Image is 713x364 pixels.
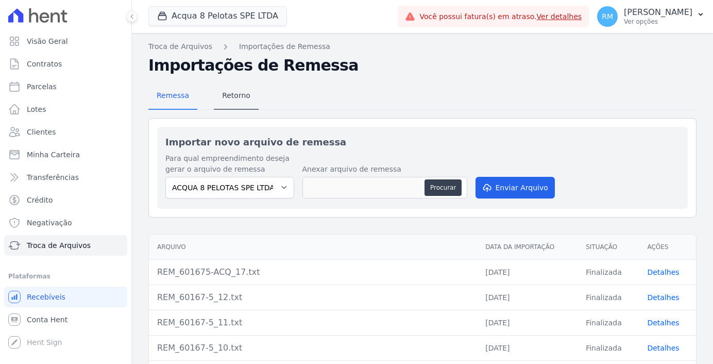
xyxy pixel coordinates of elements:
[4,235,127,256] a: Troca de Arquivos
[239,41,330,52] a: Importações de Remessa
[157,266,469,278] div: REM_601675-ACQ_17.txt
[148,83,197,110] a: Remessa
[27,315,67,325] span: Conta Hent
[647,344,679,352] a: Detalhes
[150,85,195,106] span: Remessa
[477,285,578,310] td: [DATE]
[4,190,127,210] a: Crédito
[148,83,259,110] nav: Tab selector
[602,13,613,20] span: RM
[148,41,212,52] a: Troca de Arquivos
[27,240,91,251] span: Troca de Arquivos
[27,59,62,69] span: Contratos
[624,18,692,26] p: Ver opções
[624,7,692,18] p: [PERSON_NAME]
[27,127,56,137] span: Clientes
[165,135,680,149] h2: Importar novo arquivo de remessa
[27,218,72,228] span: Negativação
[27,292,65,302] span: Recebíveis
[27,150,80,160] span: Minha Carteira
[149,235,477,260] th: Arquivo
[578,235,639,260] th: Situação
[27,104,46,114] span: Lotes
[578,335,639,360] td: Finalizada
[425,179,462,196] button: Procurar
[4,99,127,120] a: Lotes
[27,81,57,92] span: Parcelas
[27,36,68,46] span: Visão Geral
[148,56,697,75] h2: Importações de Remessa
[148,6,287,26] button: Acqua 8 Pelotas SPE LTDA
[4,31,127,52] a: Visão Geral
[477,335,578,360] td: [DATE]
[4,144,127,165] a: Minha Carteira
[4,287,127,307] a: Recebíveis
[4,309,127,330] a: Conta Hent
[302,164,467,175] label: Anexar arquivo de remessa
[477,259,578,285] td: [DATE]
[639,235,696,260] th: Ações
[476,177,555,198] button: Enviar Arquivo
[157,342,469,354] div: REM_60167-5_10.txt
[157,291,469,304] div: REM_60167-5_12.txt
[4,76,127,97] a: Parcelas
[578,285,639,310] td: Finalizada
[647,268,679,276] a: Detalhes
[157,317,469,329] div: REM_60167-5_11.txt
[477,235,578,260] th: Data da Importação
[578,259,639,285] td: Finalizada
[4,54,127,74] a: Contratos
[578,310,639,335] td: Finalizada
[4,212,127,233] a: Negativação
[216,85,257,106] span: Retorno
[647,293,679,302] a: Detalhes
[537,12,582,21] a: Ver detalhes
[27,172,79,183] span: Transferências
[214,83,259,110] a: Retorno
[477,310,578,335] td: [DATE]
[589,2,713,31] button: RM [PERSON_NAME] Ver opções
[27,195,53,205] span: Crédito
[8,270,123,283] div: Plataformas
[4,122,127,142] a: Clientes
[165,153,294,175] label: Para qual empreendimento deseja gerar o arquivo de remessa
[4,167,127,188] a: Transferências
[148,41,697,52] nav: Breadcrumb
[419,11,582,22] span: Você possui fatura(s) em atraso.
[647,319,679,327] a: Detalhes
